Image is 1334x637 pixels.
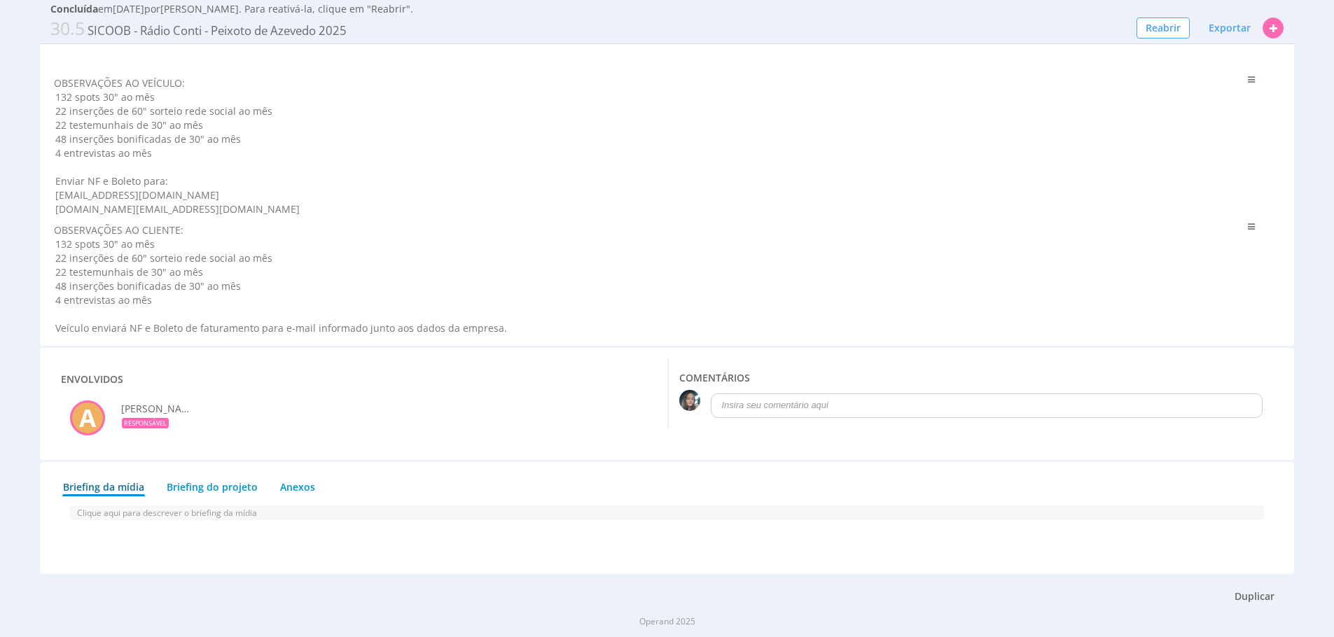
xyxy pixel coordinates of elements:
[1225,584,1284,608] button: Duplicar
[54,76,1172,90] span: OBSERVAÇÕES AO VEÍCULO:
[679,372,1266,383] h3: COMENTáRIOS
[121,402,191,416] span: Amanda Zimmermann
[160,2,239,15] span: [PERSON_NAME]
[50,2,98,15] b: Concluída
[54,237,1273,335] span: 132 spots 30" ao mês 22 inserções de 60" sorteio rede social ao mês 22 testemunhais de 30" ao mês...
[113,2,144,15] span: [DATE]
[61,374,123,384] h3: Envolvidos
[54,90,1273,216] span: 132 spots 30" ao mês 22 inserções de 60" sorteio rede social ao mês 22 testemunhais de 30" ao mês...
[70,400,105,435] div: A
[279,472,316,494] a: Anexos
[88,22,347,38] span: SICOOB - Rádio Conti - Peixoto de Azevedo 2025
[62,472,145,496] a: Briefing da mídia
[50,2,413,15] span: em por . Para reativá-la, clique em "Reabrir".
[54,223,1172,237] span: OBSERVAÇÕES AO CLIENTE:
[47,615,1288,627] div: Operand 2025
[70,505,1264,520] p: Clique aqui para descrever o briefing da mídia
[1209,21,1251,34] span: Exportar
[50,16,85,40] span: 30.5
[50,16,347,41] span: SICOOB - Rádio Conti - Peixoto de Azevedo 2025
[122,418,169,428] div: RESPONSÁVEL
[1200,16,1260,40] button: Exportar
[1137,17,1190,38] button: Reabrir
[166,472,258,494] a: Briefing do projeto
